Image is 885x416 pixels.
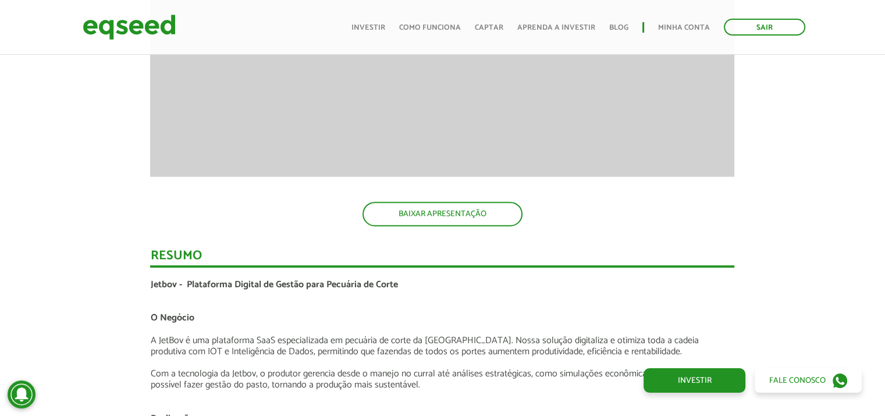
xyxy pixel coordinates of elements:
[150,335,734,357] p: A JetBov é uma plataforma SaaS especializada em pecuária de corte da [GEOGRAPHIC_DATA]. Nossa sol...
[150,277,397,292] span: Jetbov - Plataforma Digital de Gestão para Pecuária de Corte
[399,24,461,31] a: Como funciona
[362,202,523,226] a: BAIXAR APRESENTAÇÃO
[150,310,194,326] span: O Negócio
[644,368,745,393] a: Investir
[150,249,734,267] div: Resumo
[351,24,385,31] a: Investir
[609,24,628,31] a: Blog
[724,19,805,36] a: Sair
[83,12,176,43] img: EqSeed
[475,24,503,31] a: Captar
[658,24,710,31] a: Minha conta
[150,368,734,390] p: Com a tecnologia da Jetbov, o produtor gerencia desde o manejo no curral até análises estratégica...
[755,368,862,393] a: Fale conosco
[517,24,595,31] a: Aprenda a investir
